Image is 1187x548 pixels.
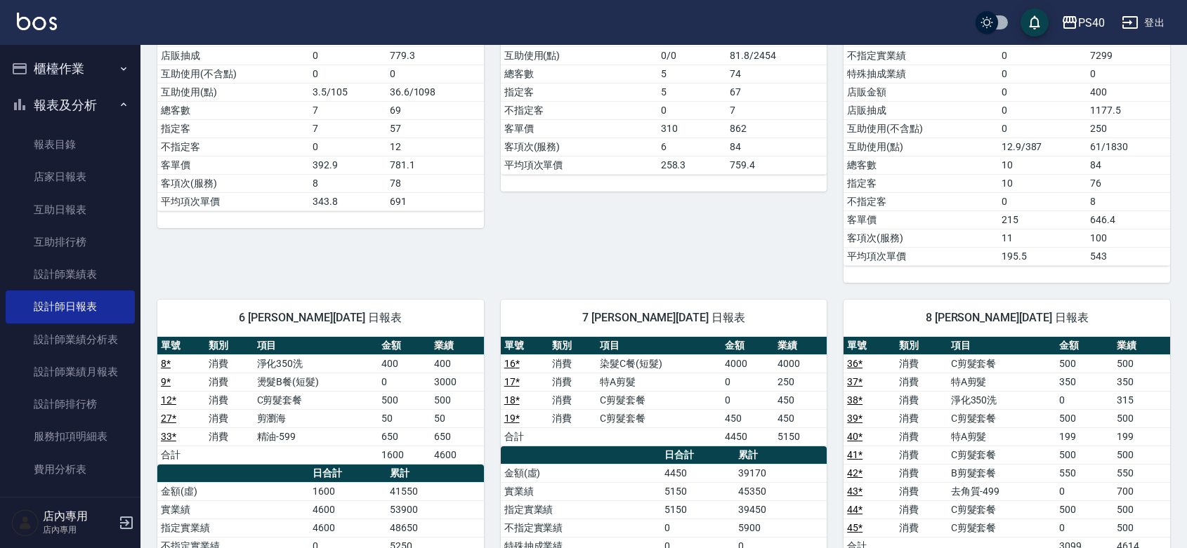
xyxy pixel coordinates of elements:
td: 4450 [721,427,774,446]
td: 消費 [896,500,947,519]
td: 100 [1087,229,1170,247]
th: 業績 [774,337,827,355]
span: 6 [PERSON_NAME][DATE] 日報表 [174,311,467,325]
th: 金額 [721,337,774,355]
td: 550 [1113,464,1170,482]
td: 4600 [431,446,483,464]
td: 平均項次單價 [501,156,657,174]
td: C剪髮套餐 [947,500,1056,519]
table: a dense table [157,337,484,465]
td: 指定客 [157,119,309,138]
img: Person [11,509,39,537]
td: 0/0 [657,46,726,65]
td: 消費 [205,409,253,427]
div: PS40 [1078,14,1105,32]
button: 報表及分析 [6,87,135,123]
a: 設計師日報表 [6,290,135,323]
td: 不指定實業績 [844,46,998,65]
td: 0 [1087,65,1170,83]
td: 12.9/387 [998,138,1087,156]
td: 48650 [386,519,484,537]
td: 500 [1056,446,1113,464]
td: 250 [774,373,827,391]
td: 41550 [386,482,484,500]
td: C剪髮套餐 [596,391,721,409]
td: 74 [726,65,827,83]
td: 金額(虛) [157,482,309,500]
td: 消費 [896,391,947,409]
th: 金額 [1056,337,1113,355]
td: 客項次(服務) [157,174,309,192]
td: 指定實業績 [157,519,309,537]
td: 350 [1113,373,1170,391]
h5: 店內專用 [43,509,114,523]
td: 8 [1087,192,1170,210]
td: 4600 [309,500,386,519]
th: 類別 [896,337,947,355]
th: 業績 [431,337,483,355]
td: 客單價 [844,210,998,229]
td: 總客數 [501,65,657,83]
td: 合計 [501,427,549,446]
th: 金額 [378,337,431,355]
td: 平均項次單價 [844,247,998,265]
th: 項目 [596,337,721,355]
button: 客戶管理 [6,491,135,528]
a: 設計師業績月報表 [6,356,135,388]
td: 消費 [896,446,947,464]
th: 項目 [254,337,379,355]
td: 消費 [896,409,947,427]
td: 客項次(服務) [844,229,998,247]
td: C剪髮套餐 [947,446,1056,464]
button: 登出 [1116,10,1170,36]
th: 日合計 [309,465,386,483]
td: 199 [1113,427,1170,446]
td: 消費 [896,482,947,500]
td: 不指定客 [157,138,309,156]
td: 543 [1087,247,1170,265]
td: 691 [386,192,484,210]
td: 互助使用(點) [157,83,309,101]
td: 45350 [735,482,827,500]
img: Logo [17,13,57,30]
td: 0 [309,138,386,156]
th: 單號 [844,337,896,355]
td: 4600 [309,519,386,537]
a: 設計師業績表 [6,258,135,290]
td: 500 [1056,354,1113,373]
td: 剪瀏海 [254,409,379,427]
td: 500 [1113,446,1170,464]
td: 315 [1113,391,1170,409]
td: 57 [386,119,484,138]
td: 500 [1113,519,1170,537]
td: 消費 [205,391,253,409]
td: 500 [1056,409,1113,427]
td: 特A剪髮 [947,373,1056,391]
td: 互助使用(點) [501,46,657,65]
td: 781.1 [386,156,484,174]
p: 店內專用 [43,523,114,536]
td: 343.8 [309,192,386,210]
td: 76 [1087,174,1170,192]
td: C剪髮套餐 [947,354,1056,373]
td: 去角質-499 [947,482,1056,500]
table: a dense table [501,337,827,446]
td: 8 [309,174,386,192]
td: 4000 [721,354,774,373]
td: 精油-599 [254,427,379,446]
td: 10 [998,174,1087,192]
td: 4000 [774,354,827,373]
td: 特A剪髮 [947,427,1056,446]
td: 消費 [205,354,253,373]
td: 消費 [205,373,253,391]
td: 450 [774,391,827,409]
td: 指定客 [501,83,657,101]
td: 特A剪髮 [596,373,721,391]
td: 客單價 [157,156,309,174]
td: 7299 [1087,46,1170,65]
td: 3000 [431,373,483,391]
a: 設計師排行榜 [6,388,135,420]
td: 合計 [157,446,205,464]
td: 36.6/1098 [386,83,484,101]
td: 0 [1056,482,1113,500]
